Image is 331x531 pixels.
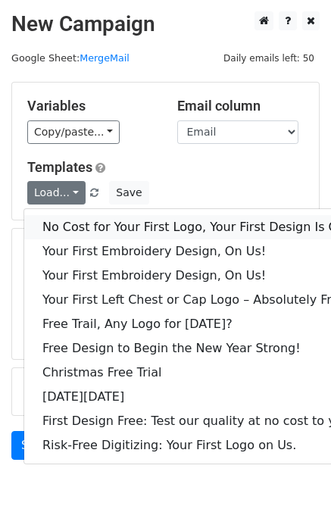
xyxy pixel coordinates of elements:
button: Save [109,181,148,205]
small: Google Sheet: [11,52,130,64]
iframe: Chat Widget [255,458,331,531]
h2: New Campaign [11,11,320,37]
span: Daily emails left: 50 [218,50,320,67]
a: Copy/paste... [27,120,120,144]
a: MergeMail [80,52,130,64]
a: Send [11,431,61,460]
h5: Variables [27,98,155,114]
h5: Email column [177,98,304,114]
a: Daily emails left: 50 [218,52,320,64]
a: Load... [27,181,86,205]
a: Templates [27,159,92,175]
